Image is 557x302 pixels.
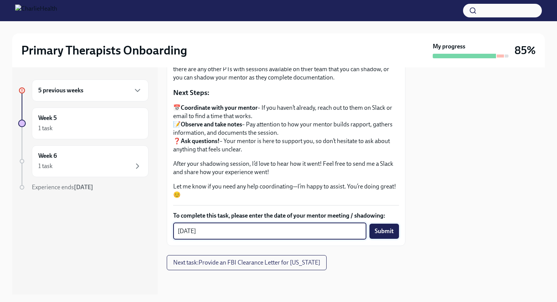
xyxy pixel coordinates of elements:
strong: Ask questions! [181,137,220,145]
h6: Week 6 [38,152,57,160]
h3: 85% [515,44,536,57]
textarea: [DATE] [178,227,362,236]
label: To complete this task, please enter the date of your mentor meeting / shadowing: [173,212,399,220]
div: 5 previous weeks [32,79,149,101]
strong: [DATE] [74,184,93,191]
h2: Primary Therapists Onboarding [21,43,187,58]
span: Next task : Provide an FBI Clearance Letter for [US_STATE] [173,259,320,266]
strong: My progress [433,42,465,51]
h6: Week 5 [38,114,57,122]
a: Week 61 task [18,145,149,177]
span: Submit [375,227,394,235]
p: After your shadowing session, I’d love to hear how it went! Feel free to send me a Slack and shar... [173,160,399,176]
img: CharlieHealth [15,5,57,17]
p: Let me know if you need any help coordinating—I’m happy to assist. You’re doing great! 😊 [173,182,399,199]
strong: Observe and take notes [181,121,242,128]
button: Next task:Provide an FBI Clearance Letter for [US_STATE] [167,255,327,270]
div: 1 task [38,124,53,132]
p: Next Steps: [173,88,399,98]
span: Experience ends [32,184,93,191]
button: Submit [369,224,399,239]
strong: Coordinate with your mentor [181,104,258,111]
h6: 5 previous weeks [38,86,83,95]
a: Week 51 task [18,107,149,139]
p: Sometimes sessions may not be available - in this case you may ask your supervisor if there are a... [173,57,399,82]
div: 1 task [38,162,53,170]
p: 📅 – If you haven’t already, reach out to them on Slack or email to find a time that works. 📝 – Pa... [173,104,399,154]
